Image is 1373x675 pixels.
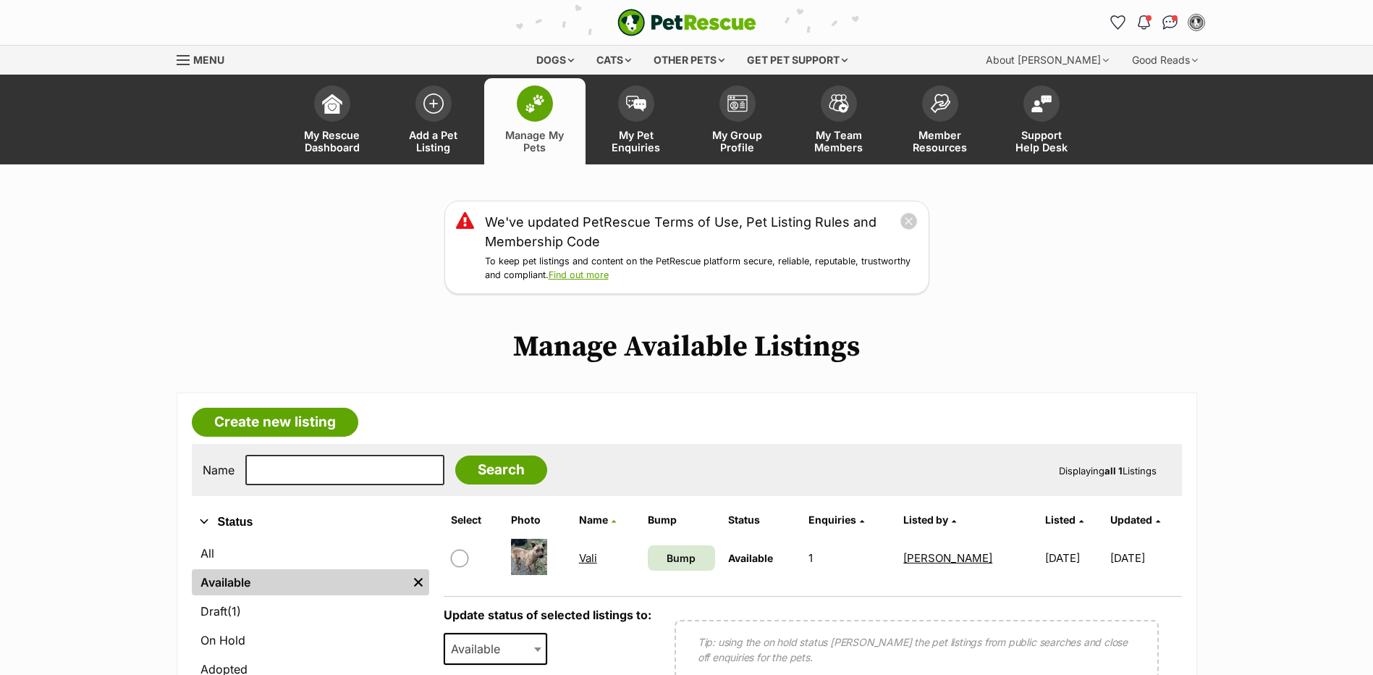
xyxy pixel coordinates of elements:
img: logo-e224e6f780fb5917bec1dbf3a21bbac754714ae5b6737aabdf751b685950b380.svg [617,9,756,36]
button: Notifications [1133,11,1156,34]
th: Photo [505,508,572,532]
a: Find out more [549,269,609,280]
a: Support Help Desk [991,78,1092,164]
span: Available [445,639,515,659]
p: Tip: using the on hold status [PERSON_NAME] the pet listings from public searches and close off e... [698,634,1136,665]
span: Available [728,552,773,564]
img: team-members-icon-5396bd8760b3fe7c0b43da4ab00e1e3bb1a5d9ba89233759b79545d2d3fc5d0d.svg [829,94,849,113]
a: Updated [1110,513,1160,526]
td: [DATE] [1039,533,1109,583]
span: Listed [1045,513,1076,526]
a: Vali [579,551,597,565]
span: Add a Pet Listing [401,129,466,154]
span: Updated [1110,513,1152,526]
p: To keep pet listings and content on the PetRescue platform secure, reliable, reputable, trustwort... [485,255,918,282]
strong: all 1 [1104,465,1123,477]
label: Update status of selected listings to: [444,608,651,622]
span: Name [579,513,608,526]
a: Listed [1045,513,1083,526]
input: Search [455,456,547,485]
img: Lyndon Turner profile pic [1189,15,1204,30]
a: Draft [192,598,429,624]
label: Name [203,464,235,477]
div: Dogs [526,46,584,75]
span: Menu [193,54,224,66]
a: Add a Pet Listing [383,78,484,164]
span: My Rescue Dashboard [300,129,365,154]
td: [DATE] [1110,533,1180,583]
span: Displaying Listings [1059,465,1157,477]
span: Listed by [903,513,948,526]
span: My Pet Enquiries [604,129,669,154]
span: Manage My Pets [502,129,567,154]
span: My Group Profile [705,129,770,154]
button: close [900,212,918,230]
a: Manage My Pets [484,78,586,164]
a: Enquiries [808,513,864,526]
div: Get pet support [737,46,858,75]
a: All [192,540,429,566]
span: Member Resources [908,129,973,154]
span: Available [444,633,548,665]
th: Status [722,508,801,532]
a: Remove filter [407,569,429,595]
th: Select [445,508,504,532]
span: (1) [227,603,241,620]
img: help-desk-icon-fdf02630f3aa405de69fd3d07c3f3aa587a6932b1a1747fa1d2bba05be0121f9.svg [1031,95,1052,112]
div: Good Reads [1122,46,1208,75]
img: pet-enquiries-icon-7e3ad2cf08bfb03b45e93fb7055b45f3efa6380592205ae92323e6603595dc1f.svg [626,96,646,112]
a: Bump [648,545,715,571]
a: [PERSON_NAME] [903,551,992,565]
img: dashboard-icon-eb2f2d2d3e046f16d808141f083e7271f6b2e854fb5c12c21221c1fb7104beca.svg [322,93,342,114]
button: Status [192,513,429,532]
a: My Group Profile [687,78,788,164]
a: We've updated PetRescue Terms of Use, Pet Listing Rules and Membership Code [485,212,900,251]
a: Listed by [903,513,956,526]
img: chat-41dd97257d64d25036548639549fe6c8038ab92f7586957e7f3b1b290dea8141.svg [1162,15,1178,30]
a: My Team Members [788,78,890,164]
a: Conversations [1159,11,1182,34]
span: My Team Members [806,129,871,154]
th: Bump [642,508,721,532]
div: Cats [586,46,641,75]
div: Other pets [643,46,735,75]
ul: Account quick links [1107,11,1208,34]
a: Menu [177,46,235,72]
span: translation missing: en.admin.listings.index.attributes.enquiries [808,513,856,526]
a: Member Resources [890,78,991,164]
a: Name [579,513,616,526]
img: add-pet-listing-icon-0afa8454b4691262ce3f59096e99ab1cd57d4a30225e0717b998d2c9b9846f56.svg [423,93,444,114]
td: 1 [803,533,897,583]
div: About [PERSON_NAME] [976,46,1119,75]
img: manage-my-pets-icon-02211641906a0b7f246fdf0571729dbe1e7629f14944591b6c1af311fb30b64b.svg [525,94,545,113]
a: Create new listing [192,408,358,437]
span: Bump [667,550,696,566]
button: My account [1185,11,1208,34]
a: Available [192,569,407,595]
a: On Hold [192,627,429,653]
img: member-resources-icon-8e73f808a243e03378d46382f2149f9095a855e16c252ad45f914b54edf8863c.svg [930,93,950,113]
img: notifications-46538b983faf8c2785f20acdc204bb7945ddae34d4c08c2a6579f10ce5e182be.svg [1138,15,1149,30]
img: group-profile-icon-3fa3cf56718a62981997c0bc7e787c4b2cf8bcc04b72c1350f741eb67cf2f40e.svg [727,95,748,112]
a: My Pet Enquiries [586,78,687,164]
a: PetRescue [617,9,756,36]
a: My Rescue Dashboard [282,78,383,164]
a: Favourites [1107,11,1130,34]
span: Support Help Desk [1009,129,1074,154]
